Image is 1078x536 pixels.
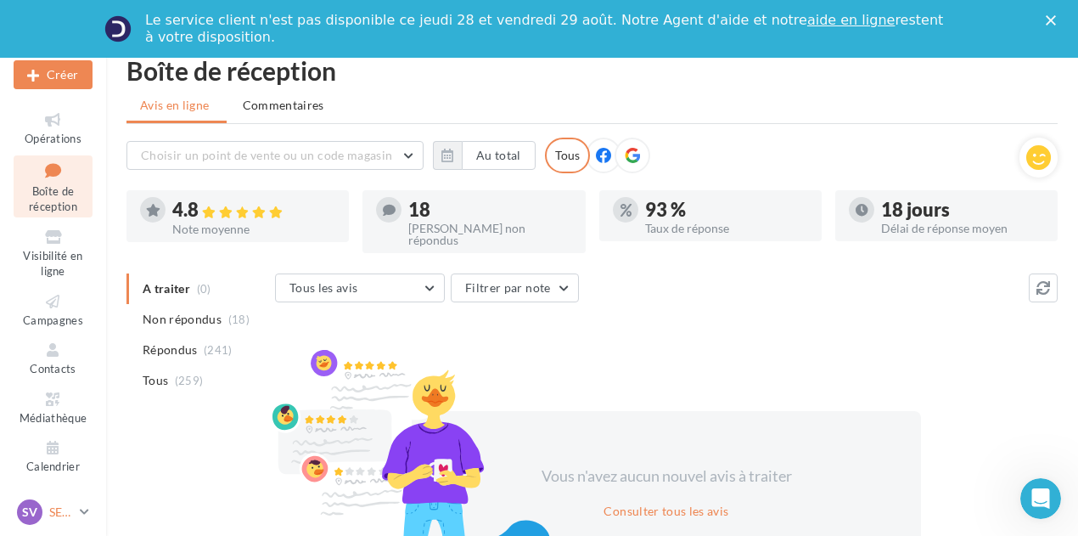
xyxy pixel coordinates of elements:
[243,97,324,114] span: Commentaires
[29,184,77,214] span: Boîte de réception
[143,341,198,358] span: Répondus
[126,141,424,170] button: Choisir un point de vente ou un code magasin
[14,60,93,89] div: Nouvelle campagne
[141,148,392,162] span: Choisir un point de vente ou un code magasin
[807,12,895,28] a: aide en ligne
[23,249,82,279] span: Visibilité en ligne
[14,155,93,217] a: Boîte de réception
[14,496,93,528] a: SV SEAT [GEOGRAPHIC_DATA]
[462,141,536,170] button: Au total
[545,138,590,173] div: Tous
[22,504,37,521] span: SV
[14,337,93,379] a: Contacts
[14,435,93,477] a: Calendrier
[1020,478,1061,519] iframe: Intercom live chat
[175,374,204,387] span: (259)
[14,60,93,89] button: Créer
[433,141,536,170] button: Au total
[289,280,358,295] span: Tous les avis
[645,200,808,219] div: 93 %
[49,504,73,521] p: SEAT [GEOGRAPHIC_DATA]
[172,223,335,235] div: Note moyenne
[126,58,1058,83] div: Boîte de réception
[881,200,1044,219] div: 18 jours
[645,223,808,234] div: Taux de réponse
[408,223,571,246] div: [PERSON_NAME] non répondus
[408,200,571,219] div: 18
[145,12,946,46] div: Le service client n'est pas disponible ce jeudi 28 et vendredi 29 août. Notre Agent d'aide et not...
[275,274,445,302] button: Tous les avis
[14,289,93,330] a: Campagnes
[143,372,168,389] span: Tous
[204,343,233,357] span: (241)
[14,386,93,428] a: Médiathèque
[1046,15,1063,25] div: Fermer
[25,132,81,145] span: Opérations
[20,411,87,425] span: Médiathèque
[30,362,76,375] span: Contacts
[172,200,335,220] div: 4.8
[23,313,83,327] span: Campagnes
[451,274,579,302] button: Filtrer par note
[520,465,812,488] div: Vous n'avez aucun nouvel avis à traiter
[26,460,80,473] span: Calendrier
[14,107,93,149] a: Opérations
[597,501,735,522] button: Consulter tous les avis
[143,311,222,328] span: Non répondus
[228,313,250,326] span: (18)
[881,223,1044,234] div: Délai de réponse moyen
[14,224,93,282] a: Visibilité en ligne
[104,15,132,42] img: Profile image for Service-Client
